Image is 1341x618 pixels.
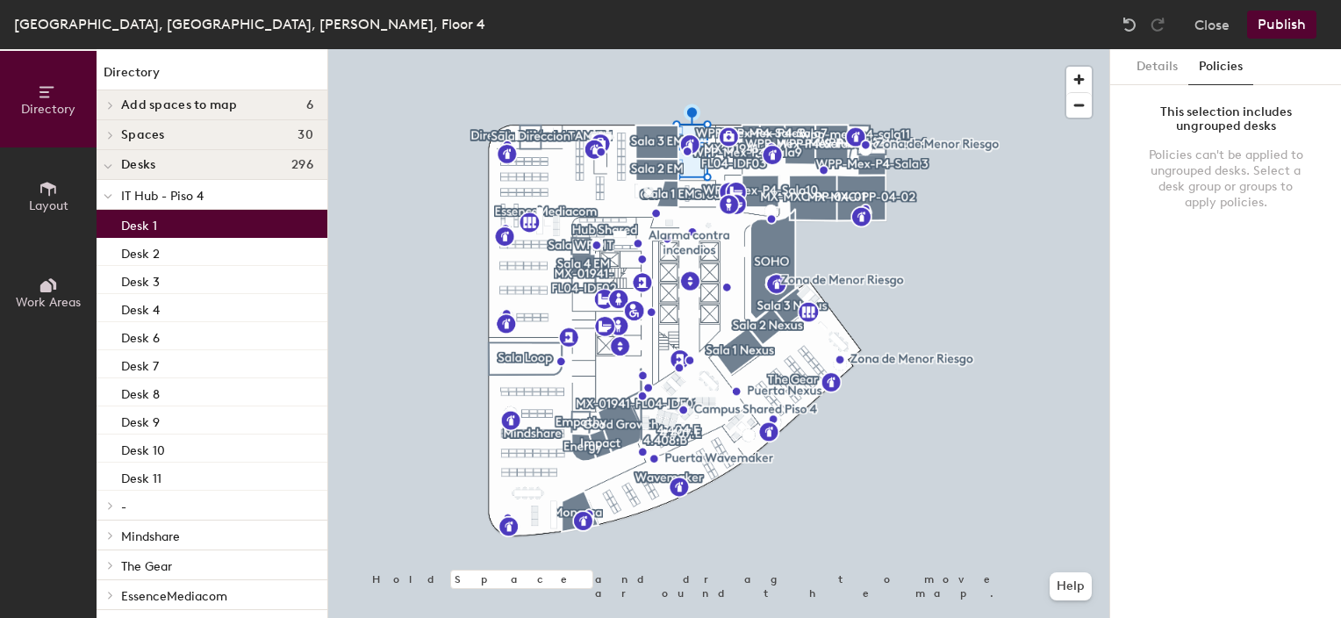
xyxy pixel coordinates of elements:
p: Desk 2 [121,241,160,262]
p: Desk 3 [121,269,160,290]
span: 30 [298,128,313,142]
span: 296 [291,158,313,172]
span: Desks [121,158,155,172]
span: Layout [29,198,68,213]
h1: Directory [97,63,327,90]
span: EssenceMediacom [121,589,227,604]
span: Add spaces to map [121,98,238,112]
span: Spaces [121,128,165,142]
span: 6 [306,98,313,112]
img: Redo [1149,16,1166,33]
p: Desk 7 [121,354,159,374]
button: Publish [1247,11,1316,39]
p: Desk 9 [121,410,160,430]
div: [GEOGRAPHIC_DATA], [GEOGRAPHIC_DATA], [PERSON_NAME], Floor 4 [14,13,485,35]
p: Desk 10 [121,438,165,458]
p: Desk 11 [121,466,161,486]
p: Desk 4 [121,298,160,318]
div: This selection includes ungrouped desks [1145,105,1306,133]
button: Policies [1188,49,1253,85]
p: Desk 6 [121,326,160,346]
img: Undo [1121,16,1138,33]
span: - [121,499,126,514]
span: Mindshare [121,529,180,544]
span: The Gear [121,559,172,574]
div: Policies can't be applied to ungrouped desks. Select a desk group or groups to apply policies. [1145,147,1306,211]
button: Details [1126,49,1188,85]
span: Directory [21,102,75,117]
button: Help [1050,572,1092,600]
button: Close [1194,11,1230,39]
span: Work Areas [16,295,81,310]
p: Desk 8 [121,382,160,402]
p: Desk 1 [121,213,157,234]
span: IT Hub - Piso 4 [121,189,204,204]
